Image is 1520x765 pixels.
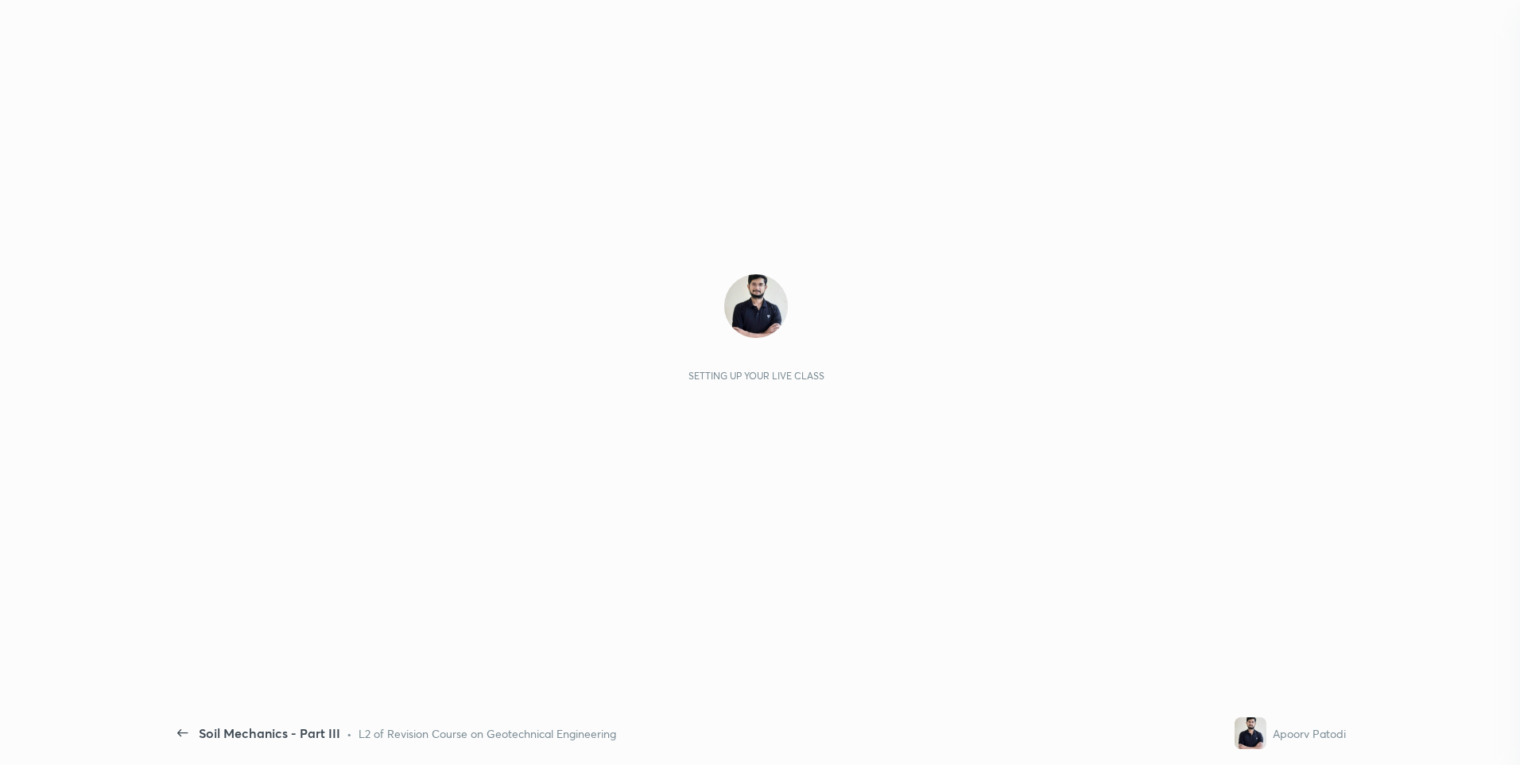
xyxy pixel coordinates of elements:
div: Soil Mechanics - Part III [199,724,340,743]
img: 3a38f146e3464b03b24dd93f76ec5ac5.jpg [724,274,788,338]
div: L2 of Revision Course on Geotechnical Engineering [359,725,616,742]
div: Setting up your live class [688,370,824,382]
div: • [347,725,352,742]
img: 3a38f146e3464b03b24dd93f76ec5ac5.jpg [1235,717,1266,749]
div: Apoorv Patodi [1273,725,1346,742]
